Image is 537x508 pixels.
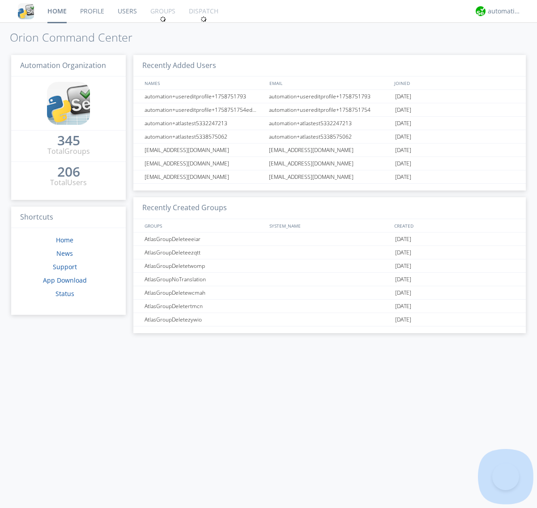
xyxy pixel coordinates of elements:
div: AtlasGroupDeletetwomp [142,259,266,272]
div: [EMAIL_ADDRESS][DOMAIN_NAME] [267,157,393,170]
a: AtlasGroupNoTranslation[DATE] [133,273,526,286]
img: spin.svg [200,16,207,22]
div: automation+usereditprofile+1758751754editedautomation+usereditprofile+1758751754 [142,103,266,116]
span: [DATE] [395,273,411,286]
a: automation+atlastest5338575062automation+atlastest5338575062[DATE] [133,130,526,144]
div: AtlasGroupDeleteezqtt [142,246,266,259]
div: AtlasGroupDeletertmcn [142,300,266,313]
div: [EMAIL_ADDRESS][DOMAIN_NAME] [267,144,393,157]
div: Total Groups [47,146,90,157]
a: Status [55,289,74,298]
div: automation+atlastest5332247213 [267,117,393,130]
div: automation+atlastest5332247213 [142,117,266,130]
div: AtlasGroupDeletezywio [142,313,266,326]
span: [DATE] [395,313,411,326]
a: AtlasGroupDeleteeeiar[DATE] [133,233,526,246]
img: d2d01cd9b4174d08988066c6d424eccd [476,6,486,16]
span: [DATE] [395,90,411,103]
a: AtlasGroupDeletertmcn[DATE] [133,300,526,313]
a: automation+usereditprofile+1758751793automation+usereditprofile+1758751793[DATE] [133,90,526,103]
img: cddb5a64eb264b2086981ab96f4c1ba7 [47,82,90,125]
h3: Recently Created Groups [133,197,526,219]
span: [DATE] [395,144,411,157]
a: automation+usereditprofile+1758751754editedautomation+usereditprofile+1758751754automation+usered... [133,103,526,117]
div: CREATED [392,219,517,232]
div: automation+usereditprofile+1758751754 [267,103,393,116]
a: 345 [57,136,80,146]
a: AtlasGroupDeleteezqtt[DATE] [133,246,526,259]
div: automation+atlastest5338575062 [267,130,393,143]
div: [EMAIL_ADDRESS][DOMAIN_NAME] [142,157,266,170]
div: NAMES [142,76,265,89]
div: automation+usereditprofile+1758751793 [267,90,393,103]
a: automation+atlastest5332247213automation+atlastest5332247213[DATE] [133,117,526,130]
span: [DATE] [395,233,411,246]
div: AtlasGroupNoTranslation [142,273,266,286]
div: SYSTEM_NAME [267,219,392,232]
span: [DATE] [395,170,411,184]
div: [EMAIL_ADDRESS][DOMAIN_NAME] [142,170,266,183]
span: [DATE] [395,300,411,313]
img: cddb5a64eb264b2086981ab96f4c1ba7 [18,3,34,19]
span: [DATE] [395,286,411,300]
a: News [56,249,73,258]
div: [EMAIL_ADDRESS][DOMAIN_NAME] [267,170,393,183]
a: App Download [43,276,87,284]
a: AtlasGroupDeletewcmah[DATE] [133,286,526,300]
a: [EMAIL_ADDRESS][DOMAIN_NAME][EMAIL_ADDRESS][DOMAIN_NAME][DATE] [133,170,526,184]
a: AtlasGroupDeletezywio[DATE] [133,313,526,326]
iframe: Toggle Customer Support [492,463,519,490]
a: AtlasGroupDeletetwomp[DATE] [133,259,526,273]
a: [EMAIL_ADDRESS][DOMAIN_NAME][EMAIL_ADDRESS][DOMAIN_NAME][DATE] [133,144,526,157]
div: automation+atlastest5338575062 [142,130,266,143]
div: automation+atlas [488,7,521,16]
span: [DATE] [395,103,411,117]
h3: Shortcuts [11,207,126,229]
span: [DATE] [395,117,411,130]
div: 345 [57,136,80,145]
a: 206 [57,167,80,178]
div: JOINED [392,76,517,89]
div: EMAIL [267,76,392,89]
span: [DATE] [395,130,411,144]
img: spin.svg [160,16,166,22]
div: automation+usereditprofile+1758751793 [142,90,266,103]
span: [DATE] [395,157,411,170]
a: Support [53,262,77,271]
span: [DATE] [395,246,411,259]
a: Home [56,236,73,244]
a: [EMAIL_ADDRESS][DOMAIN_NAME][EMAIL_ADDRESS][DOMAIN_NAME][DATE] [133,157,526,170]
div: 206 [57,167,80,176]
div: AtlasGroupDeleteeeiar [142,233,266,246]
div: Total Users [50,178,87,188]
div: GROUPS [142,219,265,232]
div: AtlasGroupDeletewcmah [142,286,266,299]
span: Automation Organization [20,60,106,70]
span: [DATE] [395,259,411,273]
h3: Recently Added Users [133,55,526,77]
div: [EMAIL_ADDRESS][DOMAIN_NAME] [142,144,266,157]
